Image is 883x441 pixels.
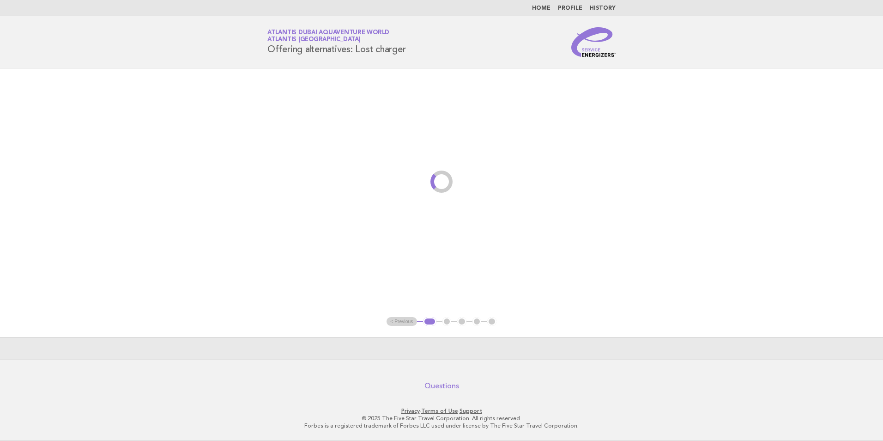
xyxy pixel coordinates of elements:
p: · · [159,407,724,415]
a: Questions [424,381,459,391]
p: © 2025 The Five Star Travel Corporation. All rights reserved. [159,415,724,422]
img: Service Energizers [571,27,616,57]
span: Atlantis [GEOGRAPHIC_DATA] [267,37,361,43]
a: Home [532,6,550,11]
a: Atlantis Dubai Aquaventure WorldAtlantis [GEOGRAPHIC_DATA] [267,30,389,43]
a: Profile [558,6,582,11]
a: History [590,6,616,11]
a: Support [460,408,482,414]
p: Forbes is a registered trademark of Forbes LLC used under license by The Five Star Travel Corpora... [159,422,724,429]
h1: Offering alternatives: Lost charger [267,30,405,54]
a: Terms of Use [421,408,458,414]
a: Privacy [401,408,420,414]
